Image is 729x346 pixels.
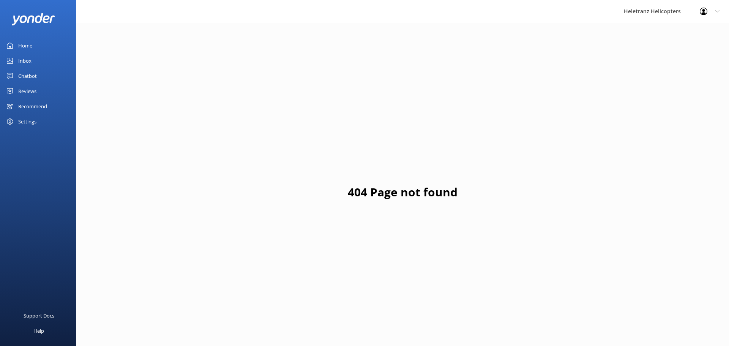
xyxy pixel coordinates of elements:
[18,53,32,68] div: Inbox
[348,183,458,201] h1: 404 Page not found
[18,99,47,114] div: Recommend
[18,84,36,99] div: Reviews
[33,323,44,338] div: Help
[24,308,54,323] div: Support Docs
[18,68,37,84] div: Chatbot
[11,13,55,25] img: yonder-white-logo.png
[18,38,32,53] div: Home
[18,114,36,129] div: Settings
